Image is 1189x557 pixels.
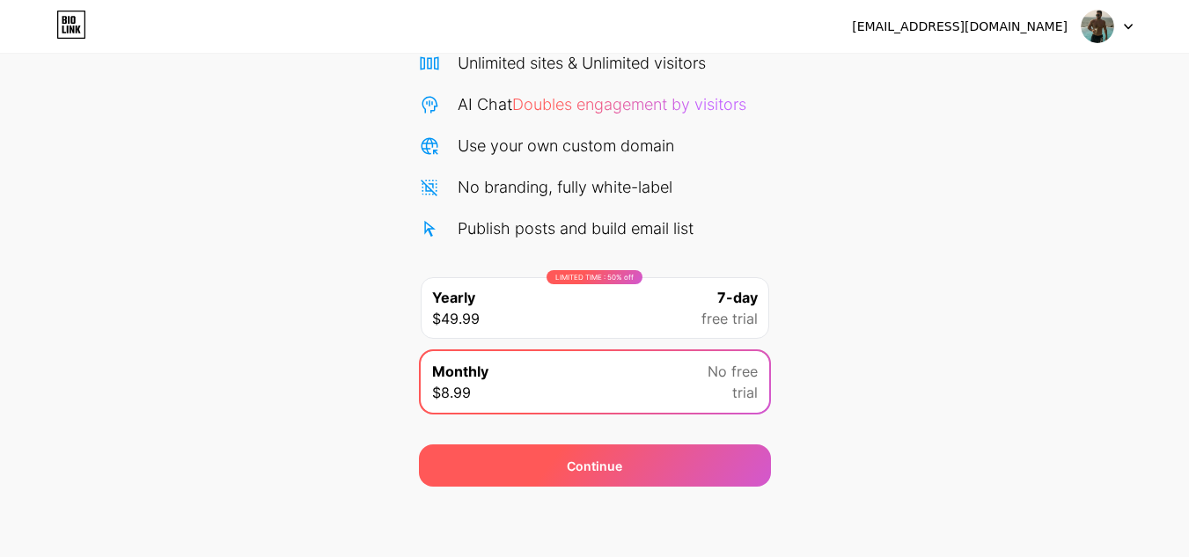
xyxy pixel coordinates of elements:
span: Yearly [432,287,475,308]
span: Doubles engagement by visitors [512,95,746,114]
span: No free [708,361,758,382]
div: LIMITED TIME : 50% off [547,270,642,284]
div: Publish posts and build email list [458,216,694,240]
span: trial [732,382,758,403]
div: Use your own custom domain [458,134,674,158]
img: drtonni [1081,10,1114,43]
span: 7-day [717,287,758,308]
span: Continue [567,457,622,475]
div: AI Chat [458,92,746,116]
div: Unlimited sites & Unlimited visitors [458,51,706,75]
span: free trial [701,308,758,329]
span: $49.99 [432,308,480,329]
span: Monthly [432,361,488,382]
span: $8.99 [432,382,471,403]
div: [EMAIL_ADDRESS][DOMAIN_NAME] [852,18,1068,36]
div: No branding, fully white-label [458,175,672,199]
